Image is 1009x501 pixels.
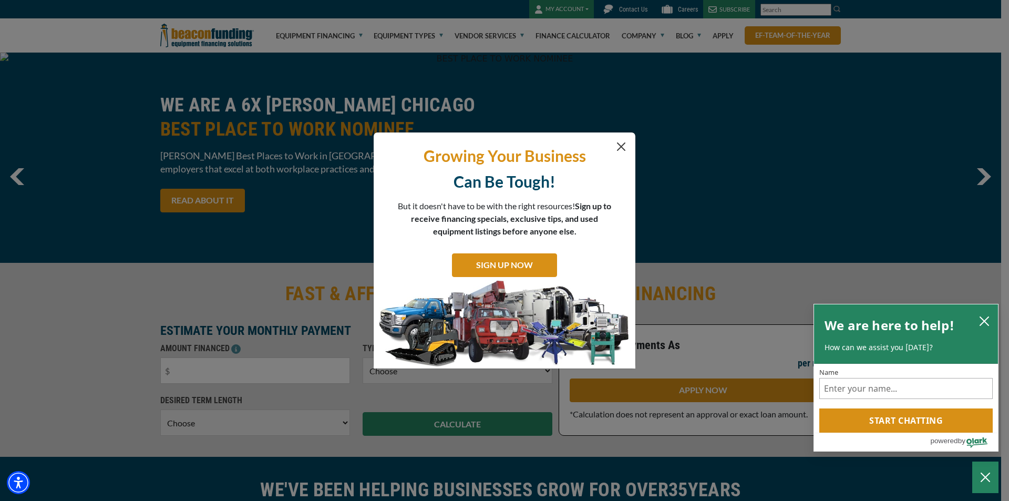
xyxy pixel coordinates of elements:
[819,378,993,399] input: Name
[382,146,627,166] p: Growing Your Business
[382,171,627,192] p: Can Be Tough!
[825,315,954,336] h2: We are here to help!
[397,200,612,238] p: But it doesn't have to be with the right resources!
[374,280,635,369] img: SIGN UP NOW
[958,434,965,447] span: by
[825,342,987,353] p: How can we assist you [DATE]?
[615,140,627,153] button: Close
[452,253,557,277] a: SIGN UP NOW
[819,369,993,376] label: Name
[814,304,998,452] div: olark chatbox
[930,434,957,447] span: powered
[930,433,998,451] a: Powered by Olark - open in a new tab
[972,462,998,493] button: Close Chatbox
[819,408,993,433] button: Start chatting
[976,313,993,328] button: close chatbox
[7,471,30,494] div: Accessibility Menu
[411,201,611,236] span: Sign up to receive financing specials, exclusive tips, and used equipment listings before anyone ...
